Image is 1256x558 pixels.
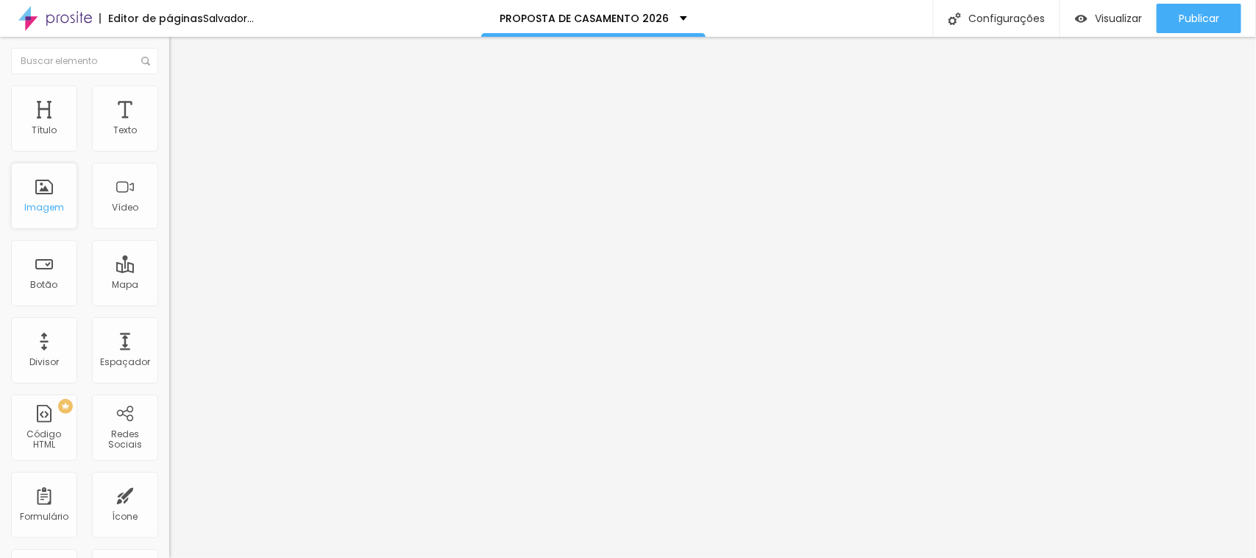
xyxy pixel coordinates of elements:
[1075,13,1088,25] img: view-1.svg
[141,57,150,66] img: Ícone
[32,124,57,136] font: Título
[203,11,254,26] font: Salvador...
[31,278,58,291] font: Botão
[112,278,138,291] font: Mapa
[948,13,961,25] img: Ícone
[112,201,138,213] font: Vídeo
[100,356,150,368] font: Espaçador
[29,356,59,368] font: Divisor
[1060,4,1157,33] button: Visualizar
[113,510,138,523] font: Ícone
[169,37,1256,558] iframe: Editor
[1157,4,1241,33] button: Publicar
[108,11,203,26] font: Editor de páginas
[1179,11,1219,26] font: Publicar
[27,428,62,451] font: Código HTML
[113,124,137,136] font: Texto
[108,428,142,451] font: Redes Sociais
[500,11,669,26] font: PROPOSTA DE CASAMENTO 2026
[968,11,1045,26] font: Configurações
[11,48,158,74] input: Buscar elemento
[24,201,64,213] font: Imagem
[20,510,68,523] font: Formulário
[1095,11,1142,26] font: Visualizar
